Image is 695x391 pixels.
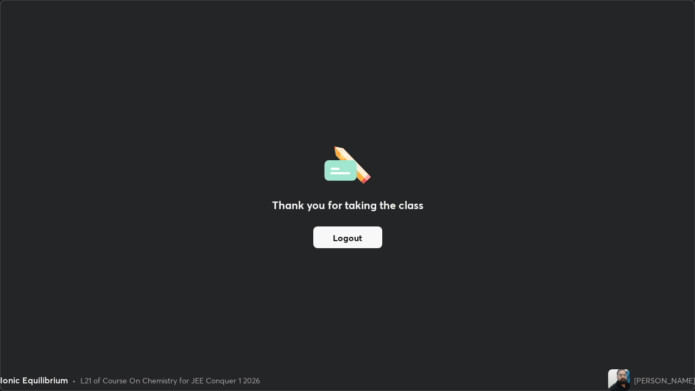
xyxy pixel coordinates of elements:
h2: Thank you for taking the class [272,197,424,213]
div: L21 of Course On Chemistry for JEE Conquer 1 2026 [80,375,260,386]
button: Logout [313,226,382,248]
div: • [72,375,76,386]
img: offlineFeedback.1438e8b3.svg [324,143,371,184]
div: [PERSON_NAME] [634,375,695,386]
img: 43ce2ccaa3f94e769f93b6c8490396b9.jpg [608,369,630,391]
